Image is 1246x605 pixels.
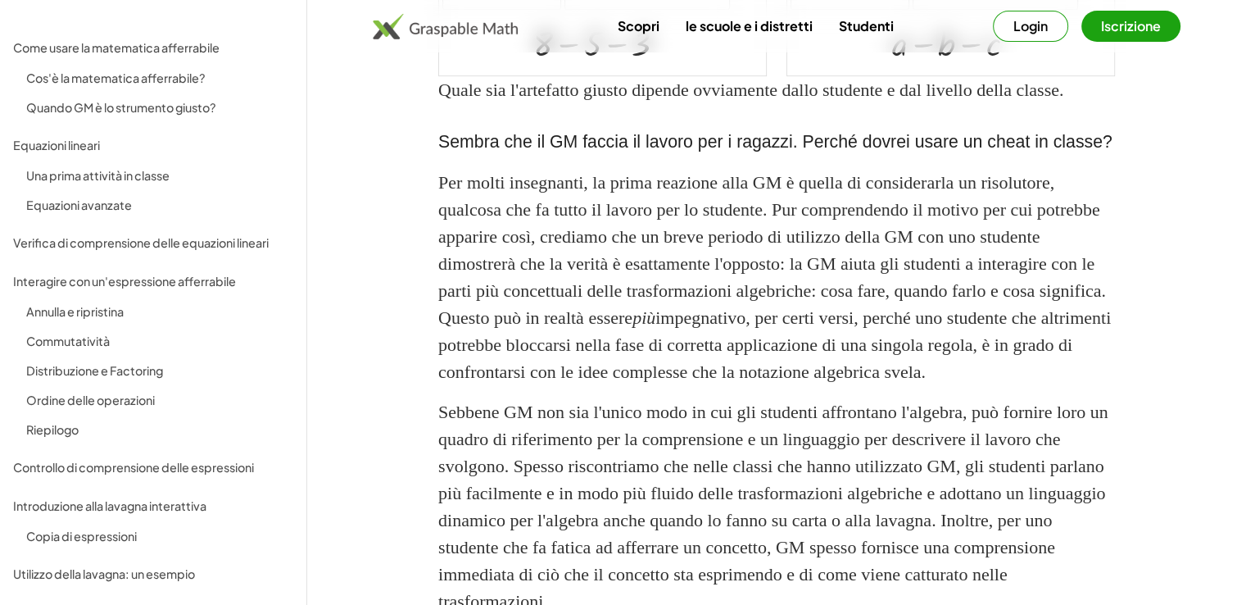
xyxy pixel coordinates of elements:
[7,491,300,520] a: Introduzione alla lavagna interattiva
[825,11,906,41] a: Studenti
[26,100,216,115] font: Quando GM è lo strumento giusto?
[26,393,155,407] font: Ordine delle operazioni
[438,132,1112,152] font: Sembra che il GM faccia il lavoro per i ragazzi. Perché dovrei usare un cheat in classe?
[13,235,269,250] font: Verifica di comprensione delle equazioni lineari
[632,307,655,328] font: più
[1101,17,1161,34] font: Iscrizione
[7,228,300,257] a: Verifica di comprensione delle equazioni lineari
[26,529,137,544] font: Copia di espressioni
[604,11,672,41] a: Scopri
[685,17,812,34] font: le scuole e i distretti
[617,17,659,34] font: Scopri
[13,460,254,475] font: Controllo di comprensione delle espressioni
[13,498,206,513] font: Introduzione alla lavagna interattiva
[7,33,300,61] a: Come usare la matematica afferrabile
[7,559,300,588] a: Utilizzo della lavagna: un esempio
[26,198,132,212] font: Equazioni avanzate
[993,11,1068,42] button: Login
[26,168,170,183] font: Una prima attività in classe
[13,274,236,289] font: Interagire con un'espressione afferrabile
[838,17,893,34] font: Studenti
[26,304,124,319] font: Annulla e ripristina
[26,71,206,85] font: Cos'è la matematica afferrabile?
[7,266,300,295] a: Interagire con un'espressione afferrabile
[7,453,300,481] a: Controllo di comprensione delle espressioni
[7,130,300,159] a: Equazioni lineari
[438,307,1111,382] font: impegnativo, per certi versi, perché uno studente che altrimenti potrebbe bloccarsi nella fase di...
[438,80,1063,100] font: Quale sia l'artefatto giusto dipende ovviamente dallo studente e dal livello della classe.
[438,172,1106,328] font: Per molti insegnanti, la prima reazione alla GM è quella di considerarla un risolutore, qualcosa ...
[26,334,110,348] font: Commutatività
[26,422,79,437] font: Riepilogo
[13,40,220,55] font: Come usare la matematica afferrabile
[13,138,100,152] font: Equazioni lineari
[1081,11,1180,42] button: Iscrizione
[13,566,195,581] font: Utilizzo della lavagna: un esempio
[26,363,163,378] font: Distribuzione e Factoring
[672,11,825,41] a: le scuole e i distretti
[1013,17,1048,34] font: Login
